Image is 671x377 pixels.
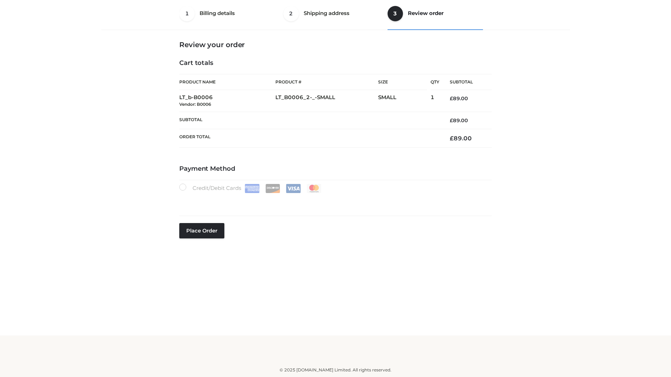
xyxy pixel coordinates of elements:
[450,95,453,102] span: £
[179,59,492,67] h4: Cart totals
[179,102,211,107] small: Vendor: B0006
[179,112,439,129] th: Subtotal
[245,184,260,193] img: Amex
[179,184,322,193] label: Credit/Debit Cards
[179,40,492,49] h3: Review your order
[179,223,224,238] button: Place order
[104,367,567,374] div: © 2025 [DOMAIN_NAME] Limited. All rights reserved.
[431,90,439,112] td: 1
[450,135,454,142] span: £
[450,117,453,124] span: £
[450,95,468,102] bdi: 89.00
[183,196,488,204] iframe: Secure card payment input frame
[306,184,322,193] img: Mastercard
[450,117,468,124] bdi: 89.00
[378,74,427,90] th: Size
[179,129,439,148] th: Order Total
[179,74,275,90] th: Product Name
[275,74,378,90] th: Product #
[286,184,301,193] img: Visa
[450,135,472,142] bdi: 89.00
[439,74,492,90] th: Subtotal
[179,90,275,112] td: LT_b-B0006
[179,165,492,173] h4: Payment Method
[378,90,431,112] td: SMALL
[265,184,280,193] img: Discover
[275,90,378,112] td: LT_B0006_2-_-SMALL
[431,74,439,90] th: Qty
